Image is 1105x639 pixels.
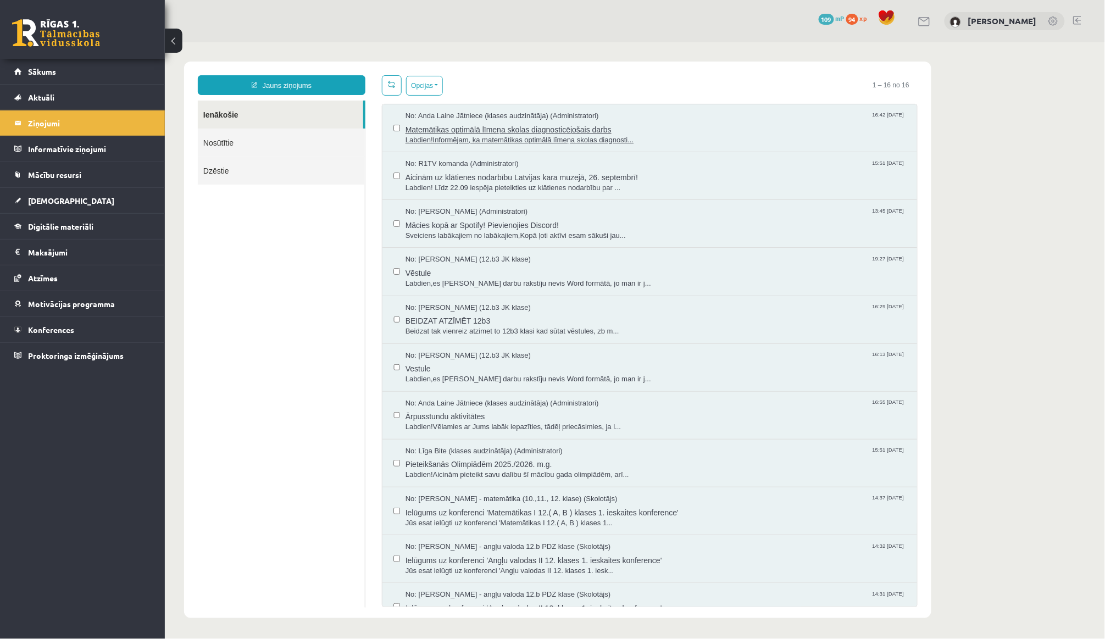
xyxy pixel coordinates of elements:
[241,175,741,188] span: Mācies kopā ar Spotify! Pievienojies Discord!
[241,427,741,438] span: Labdien!Aicinām pieteikt savu dalību šī mācību gada olimpiādēm, arī...
[241,404,398,414] span: No: Līga Bite (klases audzinātāja) (Administratori)
[28,136,151,162] legend: Informatīvie ziņojumi
[705,499,741,508] span: 14:32 [DATE]
[28,196,114,205] span: [DEMOGRAPHIC_DATA]
[12,19,100,47] a: Rīgas 1. Tālmācības vidusskola
[819,14,834,25] span: 109
[241,510,741,524] span: Ielūgums uz konferenci 'Angļu valodas II 12. klases 1. ieskaites konference'
[699,33,753,53] span: 1 – 16 no 16
[705,260,741,269] span: 16:29 [DATE]
[241,79,741,93] span: Matemātikas optimālā līmeņa skolas diagnosticējošais darbs
[241,212,366,223] span: No: [PERSON_NAME] (12.b3 JK klase)
[14,265,151,291] a: Atzīmes
[241,452,453,462] span: No: [PERSON_NAME] - matemātika (10.,11., 12. klase) (Skolotājs)
[14,317,151,342] a: Konferences
[241,260,366,271] span: No: [PERSON_NAME] (12.b3 JK klase)
[241,236,741,247] span: Labdien,es [PERSON_NAME] darbu rakstīju nevis Word formātā, jo man ir j...
[950,16,961,27] img: Alisa Vagele
[241,547,741,581] a: No: [PERSON_NAME] - angļu valoda 12.b PDZ klase (Skolotājs) 14:31 [DATE] Ielūgums uz konferenci '...
[28,273,58,283] span: Atzīmes
[14,214,151,239] a: Digitālie materiāli
[836,14,845,23] span: mP
[28,170,81,180] span: Mācību resursi
[241,270,741,284] span: BEIDZAT ATZĪMĒT 12b3
[14,343,151,368] a: Proktoringa izmēģinājums
[241,318,741,332] span: Vestule
[241,69,741,103] a: No: Anda Laine Jātniece (klases audzinātāja) (Administratori) 16:42 [DATE] Matemātikas optimālā l...
[705,356,741,364] span: 16:55 [DATE]
[241,462,741,476] span: Ielūgums uz konferenci 'Matemātikas I 12.( A, B ) klases 1. ieskaites konference'
[846,14,858,25] span: 94
[241,93,741,103] span: Labdien!Informējam, ka matemātikas optimālā līmeņa skolas diagnosti...
[28,66,56,76] span: Sākums
[705,404,741,412] span: 15:51 [DATE]
[241,524,741,534] span: Jūs esat ielūgti uz konferenci 'Angļu valodas II 12. klases 1. iesk...
[14,188,151,213] a: [DEMOGRAPHIC_DATA]
[241,284,741,295] span: Beidzat tak vienreiz atzimet to 12b3 klasi kad sūtat vēstules, zb m...
[14,59,151,84] a: Sākums
[705,212,741,220] span: 19:27 [DATE]
[28,110,151,136] legend: Ziņojumi
[241,414,741,427] span: Pieteikšanās Olimpiādēm 2025./2026. m.g.
[28,221,93,231] span: Digitālie materiāli
[241,212,741,246] a: No: [PERSON_NAME] (12.b3 JK klase) 19:27 [DATE] Vēstule Labdien,es [PERSON_NAME] darbu rakstīju n...
[14,162,151,187] a: Mācību resursi
[241,404,741,438] a: No: Līga Bite (klases audzinātāja) (Administratori) 15:51 [DATE] Pieteikšanās Olimpiādēm 2025./20...
[705,308,741,316] span: 16:13 [DATE]
[28,351,124,360] span: Proktoringa izmēģinājums
[241,116,354,127] span: No: R1TV komanda (Administratori)
[14,136,151,162] a: Informatīvie ziņojumi
[33,58,198,86] a: Ienākošie
[33,114,200,142] a: Dzēstie
[241,499,741,534] a: No: [PERSON_NAME] - angļu valoda 12.b PDZ klase (Skolotājs) 14:32 [DATE] Ielūgums uz konferenci '...
[28,240,151,265] legend: Maksājumi
[705,164,741,173] span: 13:45 [DATE]
[33,33,201,53] a: Jauns ziņojums
[241,69,434,79] span: No: Anda Laine Jātniece (klases audzinātāja) (Administratori)
[846,14,873,23] a: 94 xp
[241,547,446,558] span: No: [PERSON_NAME] - angļu valoda 12.b PDZ klase (Skolotājs)
[241,188,741,199] span: Sveiciens labākajiem no labākajiem,Kopā ļoti aktīvi esam sākuši jau...
[860,14,867,23] span: xp
[241,380,741,390] span: Labdien!Vēlamies ar Jums labāk iepazīties, tādēļ priecāsimies, ja l...
[241,164,363,175] span: No: [PERSON_NAME] (Administratori)
[705,69,741,77] span: 16:42 [DATE]
[241,356,741,390] a: No: Anda Laine Jātniece (klases audzinātāja) (Administratori) 16:55 [DATE] Ārpusstundu aktivitāte...
[241,366,741,380] span: Ārpusstundu aktivitātes
[241,141,741,151] span: Labdien! Līdz 22.09 iespēja pieteikties uz klātienes nodarbību par ...
[28,299,115,309] span: Motivācijas programma
[241,499,446,510] span: No: [PERSON_NAME] - angļu valoda 12.b PDZ klase (Skolotājs)
[968,15,1037,26] a: [PERSON_NAME]
[28,92,54,102] span: Aktuāli
[241,476,741,486] span: Jūs esat ielūgti uz konferenci 'Matemātikas I 12.( A, B ) klases 1...
[241,308,366,319] span: No: [PERSON_NAME] (12.b3 JK klase)
[241,116,741,151] a: No: R1TV komanda (Administratori) 15:51 [DATE] Aicinām uz klātienes nodarbību Latvijas kara muzej...
[33,86,200,114] a: Nosūtītie
[819,14,845,23] a: 109 mP
[241,332,741,342] span: Labdien,es [PERSON_NAME] darbu rakstīju nevis Word formātā, jo man ir j...
[28,325,74,335] span: Konferences
[241,260,741,295] a: No: [PERSON_NAME] (12.b3 JK klase) 16:29 [DATE] BEIDZAT ATZĪMĒT 12b3 Beidzat tak vienreiz atzimet...
[705,452,741,460] span: 14:37 [DATE]
[241,223,741,236] span: Vēstule
[14,291,151,316] a: Motivācijas programma
[705,116,741,125] span: 15:51 [DATE]
[241,558,741,571] span: Ielūgums uz konferenci 'Angļu valodas II 12. klases 1. ieskaites konference'
[241,34,278,53] button: Opcijas
[14,85,151,110] a: Aktuāli
[14,110,151,136] a: Ziņojumi
[241,452,741,486] a: No: [PERSON_NAME] - matemātika (10.,11., 12. klase) (Skolotājs) 14:37 [DATE] Ielūgums uz konferen...
[14,240,151,265] a: Maksājumi
[241,164,741,198] a: No: [PERSON_NAME] (Administratori) 13:45 [DATE] Mācies kopā ar Spotify! Pievienojies Discord! Sve...
[241,308,741,342] a: No: [PERSON_NAME] (12.b3 JK klase) 16:13 [DATE] Vestule Labdien,es [PERSON_NAME] darbu rakstīju n...
[705,547,741,555] span: 14:31 [DATE]
[241,356,434,366] span: No: Anda Laine Jātniece (klases audzinātāja) (Administratori)
[241,127,741,141] span: Aicinām uz klātienes nodarbību Latvijas kara muzejā, 26. septembrī!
